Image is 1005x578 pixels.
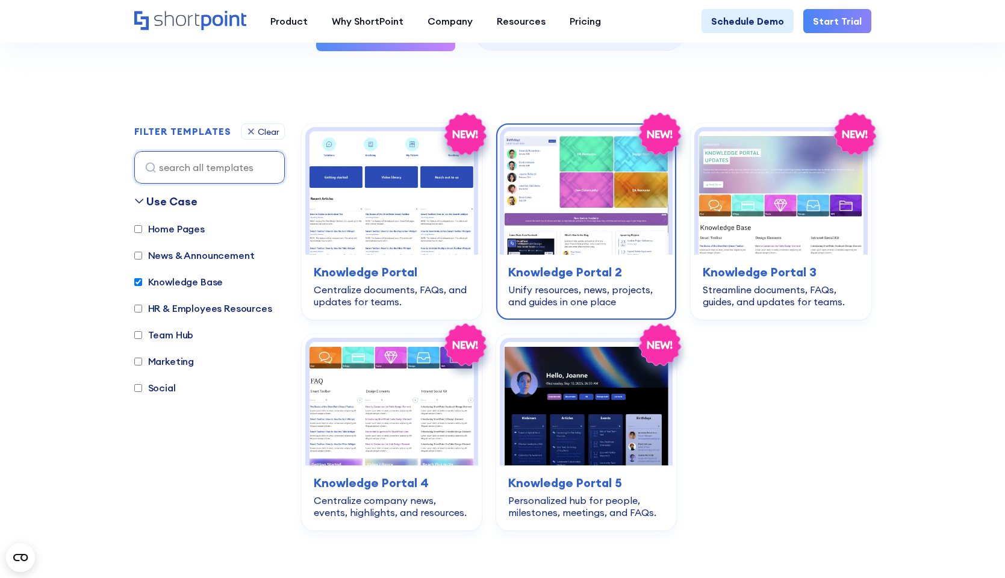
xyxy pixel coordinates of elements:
[314,284,470,308] div: Centralize documents, FAQs, and updates for teams.
[310,131,474,255] img: Knowledge Portal – SharePoint Knowledge Base Template: Centralize documents, FAQs, and updates fo...
[134,126,231,137] h2: FILTER TEMPLATES
[134,301,272,315] label: HR & Employees Resources
[134,384,142,392] input: Social
[258,9,320,33] a: Product
[134,381,176,395] label: Social
[134,225,142,233] input: Home Pages
[314,494,470,518] div: Centralize company news, events, highlights, and resources.
[134,275,223,289] label: Knowledge Base
[415,9,485,33] a: Company
[314,474,470,492] h3: Knowledge Portal 4
[703,263,859,281] h3: Knowledge Portal 3
[134,248,255,263] label: News & Announcement
[702,9,794,33] a: Schedule Demo
[146,193,198,210] div: Use Case
[134,354,194,368] label: Marketing
[691,123,871,320] a: Knowledge Portal 3 – Best SharePoint Template For Knowledge Base: Streamline documents, FAQs, gui...
[6,543,35,572] button: Open CMP widget
[485,9,558,33] a: Resources
[134,252,142,259] input: News & Announcement
[497,14,546,28] div: Resources
[504,342,668,465] img: Knowledge Portal 5 – SharePoint Profile Page: Personalized hub for people, milestones, meetings, ...
[134,222,205,236] label: Home Pages
[134,151,285,184] input: search all templates
[134,305,142,312] input: HR & Employees Resources
[134,358,142,365] input: Marketing
[332,14,403,28] div: Why ShortPoint
[558,9,613,33] a: Pricing
[508,284,664,308] div: Unify resources, news, projects, and guides in one place
[496,334,676,530] a: Knowledge Portal 5 – SharePoint Profile Page: Personalized hub for people, milestones, meetings, ...
[570,14,601,28] div: Pricing
[699,131,863,255] img: Knowledge Portal 3 – Best SharePoint Template For Knowledge Base: Streamline documents, FAQs, gui...
[314,263,470,281] h3: Knowledge Portal
[508,474,664,492] h3: Knowledge Portal 5
[270,14,308,28] div: Product
[258,128,279,136] div: Clear
[508,263,664,281] h3: Knowledge Portal 2
[803,9,871,33] a: Start Trial
[302,334,482,530] a: Knowledge Portal 4 – SharePoint Wiki Template: Centralize company news, events, highlights, and r...
[134,328,194,342] label: Team Hub
[134,331,142,339] input: Team Hub
[320,9,415,33] a: Why ShortPoint
[428,14,473,28] div: Company
[310,342,474,465] img: Knowledge Portal 4 – SharePoint Wiki Template: Centralize company news, events, highlights, and r...
[496,123,676,320] a: Knowledge Portal 2 – SharePoint IT knowledge base Template: Unify resources, news, projects, and ...
[508,494,664,518] div: Personalized hub for people, milestones, meetings, and FAQs.
[134,11,246,31] a: Home
[703,284,859,308] div: Streamline documents, FAQs, guides, and updates for teams.
[945,520,1005,578] iframe: Chat Widget
[134,278,142,286] input: Knowledge Base
[504,131,668,255] img: Knowledge Portal 2 – SharePoint IT knowledge base Template: Unify resources, news, projects, and ...
[302,123,482,320] a: Knowledge Portal – SharePoint Knowledge Base Template: Centralize documents, FAQs, and updates fo...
